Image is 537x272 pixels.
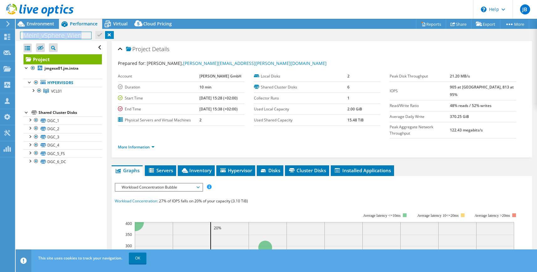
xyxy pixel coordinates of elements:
b: 6 [347,84,350,90]
a: Reports [416,19,446,29]
label: Average Daily Write [390,114,450,120]
text: 350 [125,232,132,237]
a: jmgesx01.jm.intra [24,64,102,72]
b: 15.48 TiB [347,117,364,123]
text: 300 [125,243,132,248]
label: Used Local Capacity [254,106,348,112]
a: Share [446,19,471,29]
label: Peak Disk Throughput [390,73,450,79]
a: DGC_1 [24,116,102,125]
b: 2.00 GiB [347,106,362,112]
b: 370.25 GiB [450,114,469,119]
label: Collector Runs [254,95,348,101]
b: [PERSON_NAME] GmbH [199,73,241,79]
a: DGC_5_FS [24,149,102,157]
span: This site uses cookies to track your navigation. [38,255,122,261]
span: Cluster Disks [288,167,326,173]
b: 21.20 MB/s [450,73,470,79]
a: Export [471,19,500,29]
span: Project [126,46,150,52]
b: 48% reads / 52% writes [450,103,492,108]
span: Hypervisor [219,167,252,173]
label: Account [118,73,199,79]
span: Environment [27,21,54,27]
a: DGC_2 [24,125,102,133]
span: Servers [148,167,173,173]
b: [DATE] 15:38 (+02:00) [199,106,238,112]
text: 20% [214,225,221,231]
span: Inventory [181,167,212,173]
span: JB [520,4,530,14]
span: Workload Concentration Bubble [118,184,199,191]
label: Read/Write Ratio [390,103,450,109]
a: Hypervisors [24,79,102,87]
span: Disks [260,167,280,173]
svg: \n [481,7,487,12]
span: 27% of IOPS falls on 20% of your capacity (3.10 TiB) [159,198,248,204]
label: Prepared for: [118,60,146,66]
label: IOPS [390,88,450,94]
div: Shared Cluster Disks [39,109,102,116]
b: 2 [347,73,350,79]
a: DGC_4 [24,141,102,149]
a: More [500,19,529,29]
a: VCL01 [24,87,102,95]
text: 400 [125,221,132,226]
span: Virtual [113,21,128,27]
a: OK [129,253,146,264]
a: More Information [118,144,155,150]
text: Average latency >20ms [475,213,510,218]
a: Project [24,54,102,64]
b: 1 [347,95,350,101]
span: [PERSON_NAME], [147,60,327,66]
label: End Time [118,106,199,112]
b: 2 [199,117,202,123]
b: jmgesx01.jm.intra [45,66,78,71]
span: Graphs [115,167,140,173]
tspan: Average latency 10<=20ms [417,213,459,218]
b: 905 at [GEOGRAPHIC_DATA], 813 at 95% [450,84,514,97]
a: DGC_6_DC [24,157,102,166]
b: 10 min [199,84,212,90]
label: Peak Aggregate Network Throughput [390,124,450,136]
label: Duration [118,84,199,90]
a: [PERSON_NAME][EMAIL_ADDRESS][PERSON_NAME][DOMAIN_NAME] [183,60,327,66]
label: Shared Cluster Disks [254,84,348,90]
label: Start Time [118,95,199,101]
label: Physical Servers and Virtual Machines [118,117,199,123]
b: [DATE] 15:28 (+02:00) [199,95,238,101]
span: Details [152,45,169,53]
span: Workload Concentration: [115,198,158,204]
label: Local Disks [254,73,348,79]
span: Cloud Pricing [143,21,172,27]
a: DGC_3 [24,133,102,141]
tspan: Average latency <=10ms [363,213,401,218]
b: 122.43 megabits/s [450,127,483,133]
span: VCL01 [51,88,62,94]
span: Installed Applications [334,167,391,173]
h1: Meinl_vSphere_Wien [20,32,91,39]
span: Performance [70,21,97,27]
label: Used Shared Capacity [254,117,348,123]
